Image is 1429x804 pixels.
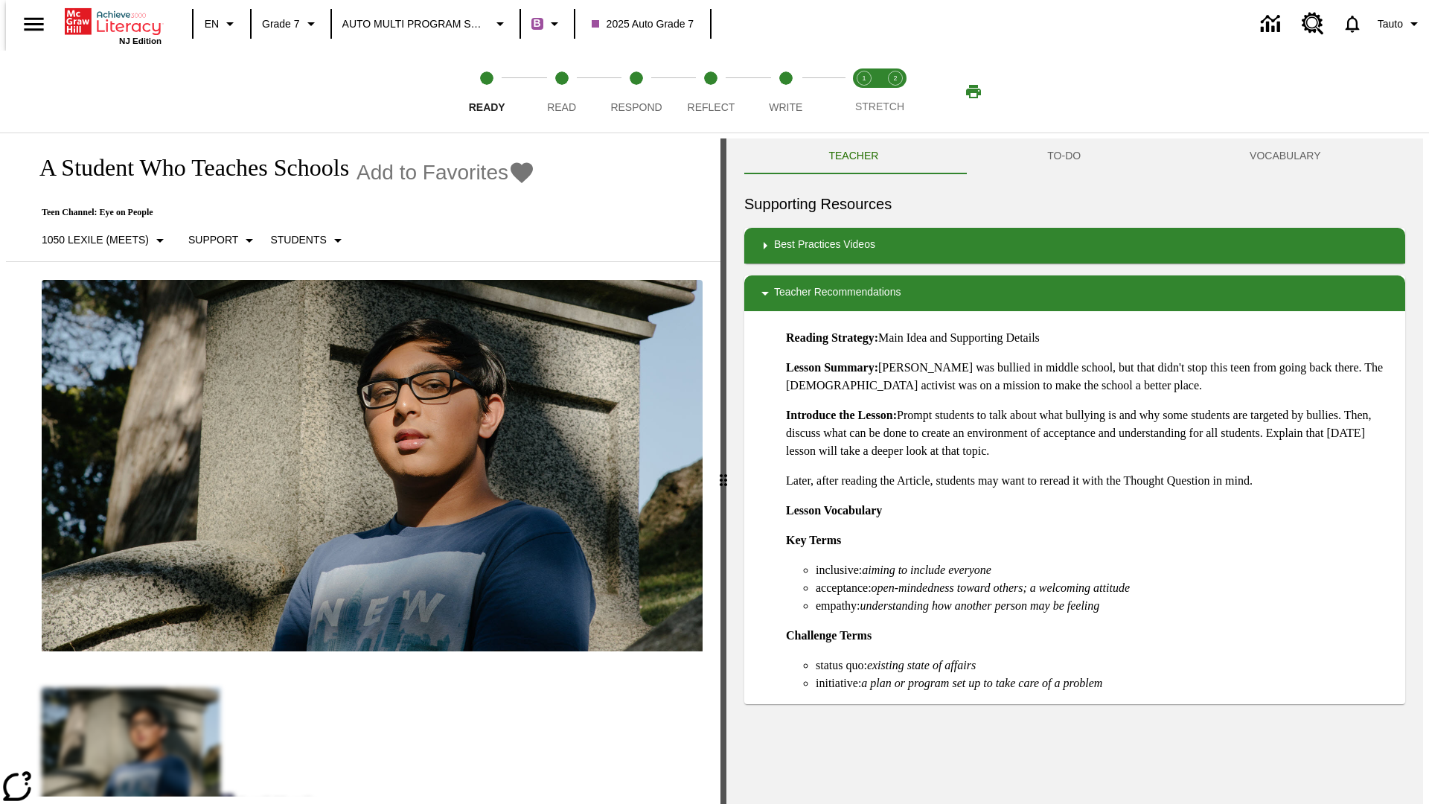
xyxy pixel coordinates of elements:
[262,16,300,32] span: Grade 7
[786,329,1393,347] p: Main Idea and Supporting Details
[264,227,352,254] button: Select Student
[786,534,841,546] strong: Key Terms
[1293,4,1333,44] a: Resource Center, Will open in new tab
[786,504,882,517] strong: Lesson Vocabulary
[534,14,541,33] span: B
[786,331,878,344] strong: Reading Strategy:
[786,409,897,421] strong: Introduce the Lesson:
[592,16,694,32] span: 2025 Auto Grade 7
[119,36,162,45] span: NJ Edition
[36,227,175,254] button: Select Lexile, 1050 Lexile (Meets)
[182,227,264,254] button: Scaffolds, Support
[1166,138,1405,174] button: VOCABULARY
[469,101,505,113] span: Ready
[6,138,720,797] div: reading
[444,51,530,133] button: Ready step 1 of 5
[861,677,1102,689] em: a plan or program set up to take care of a problem
[188,232,238,248] p: Support
[525,10,569,37] button: Boost Class color is purple. Change class color
[24,154,349,182] h1: A Student Who Teaches Schools
[786,406,1393,460] p: Prompt students to talk about what bullying is and why some students are targeted by bullies. The...
[518,51,604,133] button: Read step 2 of 5
[42,280,703,652] img: A teenager is outside sitting near a large headstone in a cemetery.
[862,564,991,576] em: aiming to include everyone
[205,16,219,32] span: EN
[744,192,1405,216] h6: Supporting Resources
[872,581,1130,594] em: open-mindedness toward others; a welcoming attitude
[610,101,662,113] span: Respond
[862,74,866,82] text: 1
[547,101,576,113] span: Read
[12,2,56,46] button: Open side menu
[816,597,1393,615] li: empathy:
[24,207,535,218] p: Teen Channel: Eye on People
[198,10,246,37] button: Language: EN, Select a language
[867,659,976,671] em: existing state of affairs
[963,138,1166,174] button: TO-DO
[893,74,897,82] text: 2
[270,232,326,248] p: Students
[342,16,489,32] span: AUTO MULTI PROGRAM SCHOOL
[1378,16,1403,32] span: Tauto
[855,100,904,112] span: STRETCH
[336,10,515,37] button: School: AUTO MULTI PROGRAM SCHOOL, Select your school
[950,78,997,105] button: Print
[688,101,735,113] span: Reflect
[1372,10,1429,37] button: Profile/Settings
[816,674,1393,692] li: initiative:
[65,5,162,45] div: Home
[1333,4,1372,43] a: Notifications
[786,629,872,642] strong: Challenge Terms
[744,275,1405,311] div: Teacher Recommendations
[1252,4,1293,45] a: Data Center
[874,51,917,133] button: Stretch Respond step 2 of 2
[42,232,149,248] p: 1050 Lexile (Meets)
[816,561,1393,579] li: inclusive:
[774,237,875,255] p: Best Practices Videos
[256,10,326,37] button: Grade: Grade 7, Select a grade
[744,138,1405,174] div: Instructional Panel Tabs
[357,159,535,185] button: Add to Favorites - A Student Who Teaches Schools
[720,138,726,804] div: Press Enter or Spacebar and then press right and left arrow keys to move the slider
[816,657,1393,674] li: status quo:
[843,51,886,133] button: Stretch Read step 1 of 2
[744,138,963,174] button: Teacher
[357,161,508,185] span: Add to Favorites
[593,51,680,133] button: Respond step 3 of 5
[743,51,829,133] button: Write step 5 of 5
[769,101,802,113] span: Write
[726,138,1423,804] div: activity
[774,284,901,302] p: Teacher Recommendations
[668,51,754,133] button: Reflect step 4 of 5
[786,472,1393,490] p: Later, after reading the Article, students may want to reread it with the Thought Question in mind.
[786,359,1393,395] p: [PERSON_NAME] was bullied in middle school, but that didn't stop this teen from going back there....
[816,579,1393,597] li: acceptance:
[744,228,1405,264] div: Best Practices Videos
[786,361,878,374] strong: Lesson Summary:
[860,599,1100,612] em: understanding how another person may be feeling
